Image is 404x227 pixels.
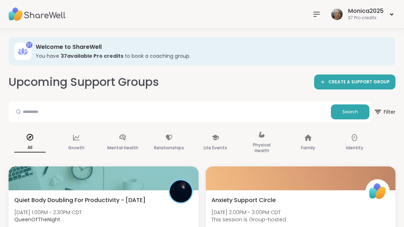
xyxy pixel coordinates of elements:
[348,15,384,21] div: 37 Pro credits
[211,196,276,205] span: Anxiety Support Circle
[314,74,395,89] a: CREATE A SUPPORT GROUP
[36,52,385,60] h3: You have to book a coaching group.
[211,216,286,223] span: This session is Group-hosted
[246,141,277,155] p: Physical Health
[374,103,395,120] span: Filter
[154,144,184,152] p: Relationships
[301,144,315,152] p: Family
[331,9,343,20] img: Monica2025
[348,7,384,15] div: Monica2025
[211,209,286,216] span: [DATE] 2:00PM - 3:00PM CDT
[204,144,227,152] p: Life Events
[36,43,385,51] h3: Welcome to ShareWell
[14,196,145,205] span: Quiet Body Doubling For Productivity - [DATE]
[14,216,60,223] b: QueenOfTheNight
[346,144,363,152] p: Identity
[331,104,369,119] button: Search
[26,42,32,48] div: 37
[367,180,389,202] img: ShareWell
[9,74,159,90] h2: Upcoming Support Groups
[170,180,192,202] img: QueenOfTheNight
[342,109,358,115] span: Search
[107,144,138,152] p: Mental Health
[61,52,123,60] b: 37 available Pro credit s
[14,209,82,216] span: [DATE] 1:00PM - 2:30PM CDT
[68,144,85,152] p: Growth
[14,143,46,153] p: All
[328,79,390,85] span: CREATE A SUPPORT GROUP
[9,2,66,27] img: ShareWell Nav Logo
[374,102,395,122] button: Filter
